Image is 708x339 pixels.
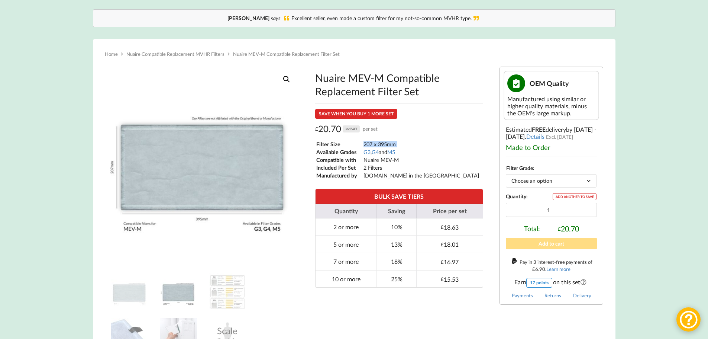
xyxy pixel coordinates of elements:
div: 18.01 [441,241,459,248]
td: Manufactured by [316,172,362,179]
td: Nuaire MEV-M [363,156,479,163]
div: SAVE WHEN YOU BUY 1 MORE SET [315,109,397,119]
td: 5 or more [316,235,377,253]
a: Learn more [546,266,570,272]
td: [DOMAIN_NAME] in the [GEOGRAPHIC_DATA] [363,172,479,179]
a: G3 [363,149,371,155]
td: Available Grades [316,148,362,156]
img: Nuaire MEV-M Compatible MVHR Filter Replacement Set from MVHR.shop [111,274,148,311]
button: Add to cart [506,238,597,249]
a: G4 [372,149,379,155]
span: Pay in 3 interest-free payments of . [520,259,592,272]
i: says [271,15,281,21]
td: Filter Size [316,141,362,148]
div: Excellent seller, even made a custom filter for my not-so-common MVHR type. [101,15,608,22]
th: Price per set [416,204,483,218]
span: £ [441,224,444,230]
a: Payments [512,292,533,298]
div: 16.97 [441,258,459,265]
div: 20.70 [558,224,579,233]
td: 10% [376,218,416,236]
span: Excl. [DATE] [546,134,573,140]
div: 17 points [526,278,552,288]
td: 18% [376,253,416,270]
h1: Nuaire MEV-M Compatible Replacement Filter Set [315,71,483,98]
td: 2 or more [316,218,377,236]
span: £ [532,266,535,272]
div: 20.70 [315,123,378,135]
td: 10 or more [316,270,377,288]
td: 2 Filters [363,164,479,171]
div: 18.63 [441,224,459,231]
a: Home [105,51,118,57]
td: 25% [376,270,416,288]
td: , and [363,148,479,156]
div: ADD ANOTHER TO SAVE [553,193,597,200]
a: Returns [544,292,561,298]
a: Details [526,133,544,140]
span: Nuaire MEV-M Compatible Replacement Filter Set [233,51,340,57]
th: Quantity [316,204,377,218]
span: per set [363,123,378,135]
a: Nuaire Compatible Replacement MVHR Filters [126,51,224,57]
div: 6.90 [532,266,545,272]
b: [PERSON_NAME] [227,15,269,21]
div: Made to Order [506,143,597,151]
div: Estimated delivery . [500,67,603,305]
td: 7 or more [316,253,377,270]
span: Total: [524,224,540,233]
span: £ [441,276,444,282]
span: £ [441,259,444,265]
th: BULK SAVE TIERS [316,189,483,204]
img: Dimensions and Filter Grade of the Nuaire MEV-M Compatible MVHR Filter Replacement Set from MVHR.... [160,274,197,311]
span: by [DATE] - [DATE] [506,126,597,140]
span: Earn on this set [506,278,597,288]
input: Product quantity [506,203,597,217]
th: Saving [376,204,416,218]
span: £ [315,123,318,135]
img: A Table showing a comparison between G3, G4 and M5 for MVHR Filters and their efficiency at captu... [209,274,246,311]
span: £ [558,226,561,232]
a: View full-screen image gallery [280,73,293,86]
td: 207 x 395mm [363,141,479,148]
a: M5 [387,149,395,155]
div: incl VAT [343,125,360,132]
div: Manufactured using similar or higher quality materials, minus the OEM's large markup. [507,95,595,116]
td: 13% [376,235,416,253]
div: 15.53 [441,276,459,283]
b: FREE [532,126,546,133]
a: Delivery [573,292,591,298]
span: OEM Quality [530,79,569,87]
td: Compatible with [316,156,362,163]
span: £ [441,242,444,247]
td: Included Per Set [316,164,362,171]
label: Filter Grade [506,165,533,171]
